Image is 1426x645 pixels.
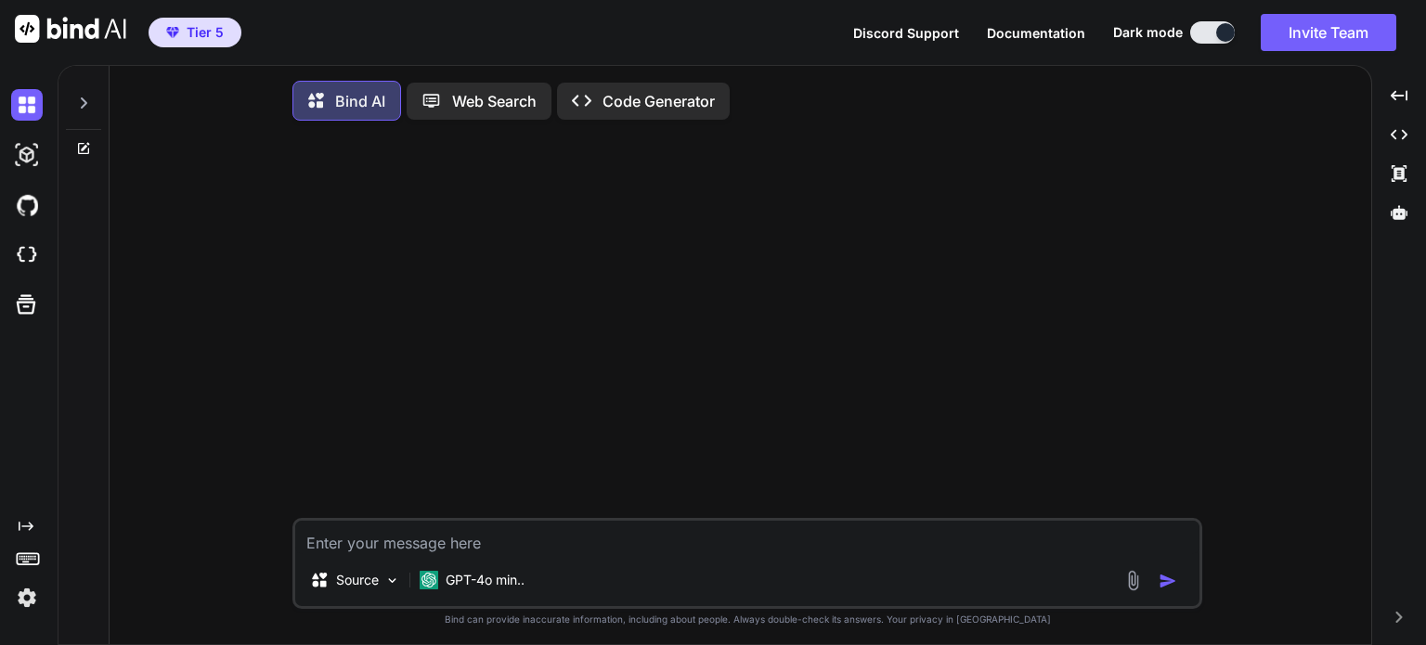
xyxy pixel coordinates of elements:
[853,23,959,43] button: Discord Support
[335,90,385,112] p: Bind AI
[853,25,959,41] span: Discord Support
[149,18,241,47] button: premiumTier 5
[292,613,1202,626] p: Bind can provide inaccurate information, including about people. Always double-check its answers....
[1159,572,1177,590] img: icon
[11,89,43,121] img: darkChat
[11,189,43,221] img: githubDark
[420,571,438,589] img: GPT-4o mini
[452,90,537,112] p: Web Search
[603,90,715,112] p: Code Generator
[987,23,1085,43] button: Documentation
[15,15,126,43] img: Bind AI
[187,23,224,42] span: Tier 5
[1122,570,1144,591] img: attachment
[166,27,179,38] img: premium
[11,582,43,613] img: settings
[1261,14,1396,51] button: Invite Team
[1113,23,1183,42] span: Dark mode
[11,139,43,171] img: darkAi-studio
[336,571,379,589] p: Source
[987,25,1085,41] span: Documentation
[11,239,43,271] img: cloudideIcon
[384,573,400,588] img: Pick Models
[446,571,525,589] p: GPT-4o min..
